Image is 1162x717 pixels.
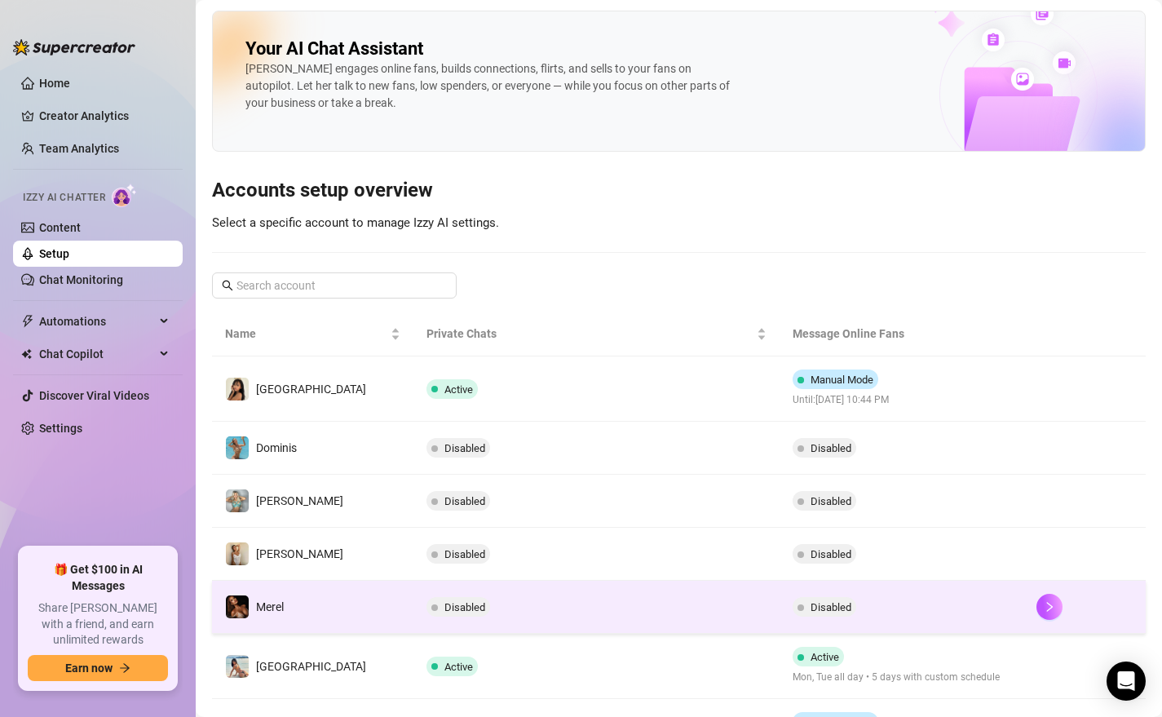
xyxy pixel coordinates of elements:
[444,495,485,507] span: Disabled
[21,315,34,328] span: thunderbolt
[444,383,473,396] span: Active
[444,442,485,454] span: Disabled
[28,600,168,648] span: Share [PERSON_NAME] with a friend, and earn unlimited rewards
[39,77,70,90] a: Home
[226,378,249,401] img: Tokyo
[793,670,1000,685] span: Mon, Tue all day • 5 days with custom schedule
[256,494,343,507] span: [PERSON_NAME]
[444,601,485,613] span: Disabled
[39,273,123,286] a: Chat Monitoring
[222,280,233,291] span: search
[811,495,851,507] span: Disabled
[28,655,168,681] button: Earn nowarrow-right
[212,215,499,230] span: Select a specific account to manage Izzy AI settings.
[226,655,249,678] img: Tokyo
[1107,662,1146,701] div: Open Intercom Messenger
[236,277,434,294] input: Search account
[21,348,32,360] img: Chat Copilot
[226,489,249,512] img: Olivia
[225,325,387,343] span: Name
[256,660,366,673] span: [GEOGRAPHIC_DATA]
[39,142,119,155] a: Team Analytics
[256,547,343,560] span: [PERSON_NAME]
[811,651,839,663] span: Active
[426,325,753,343] span: Private Chats
[212,178,1146,204] h3: Accounts setup overview
[39,422,82,435] a: Settings
[23,190,105,206] span: Izzy AI Chatter
[245,38,423,60] h2: Your AI Chat Assistant
[65,662,113,675] span: Earn now
[811,442,851,454] span: Disabled
[256,600,284,613] span: Merel
[112,184,137,207] img: AI Chatter
[256,383,366,396] span: [GEOGRAPHIC_DATA]
[780,312,1023,356] th: Message Online Fans
[39,103,170,129] a: Creator Analytics
[1044,601,1055,613] span: right
[226,436,249,459] img: Dominis
[28,562,168,594] span: 🎁 Get $100 in AI Messages
[793,392,889,408] span: Until: [DATE] 10:44 PM
[13,39,135,55] img: logo-BBDzfeDw.svg
[212,312,413,356] th: Name
[444,548,485,560] span: Disabled
[226,542,249,565] img: Megan
[444,661,473,673] span: Active
[39,389,149,402] a: Discover Viral Videos
[413,312,780,356] th: Private Chats
[256,441,297,454] span: Dominis
[39,221,81,234] a: Content
[119,662,130,674] span: arrow-right
[39,308,155,334] span: Automations
[811,548,851,560] span: Disabled
[39,247,69,260] a: Setup
[245,60,735,112] div: [PERSON_NAME] engages online fans, builds connections, flirts, and sells to your fans on autopilo...
[226,595,249,618] img: Merel
[39,341,155,367] span: Chat Copilot
[811,601,851,613] span: Disabled
[811,374,873,386] span: Manual Mode
[1036,594,1063,620] button: right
